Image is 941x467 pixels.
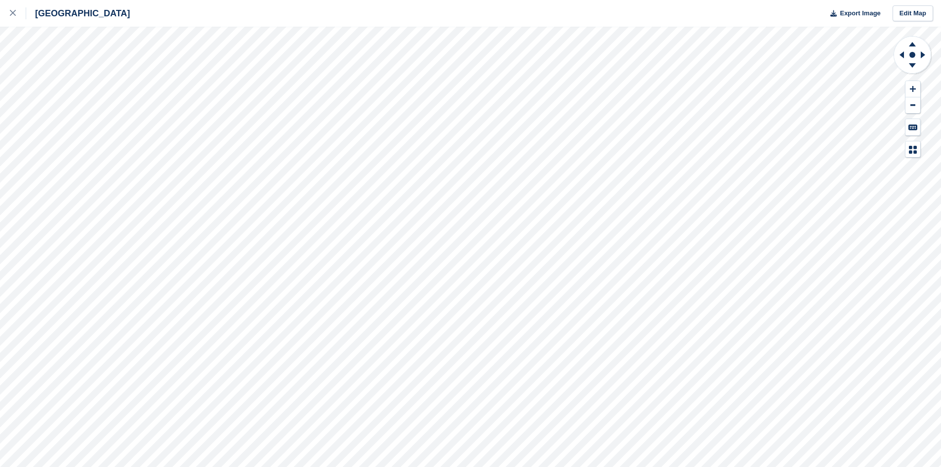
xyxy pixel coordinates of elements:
button: Export Image [824,5,881,22]
a: Edit Map [893,5,933,22]
button: Zoom Out [905,97,920,114]
div: [GEOGRAPHIC_DATA] [26,7,130,19]
button: Keyboard Shortcuts [905,119,920,135]
span: Export Image [840,8,880,18]
button: Map Legend [905,141,920,158]
button: Zoom In [905,81,920,97]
